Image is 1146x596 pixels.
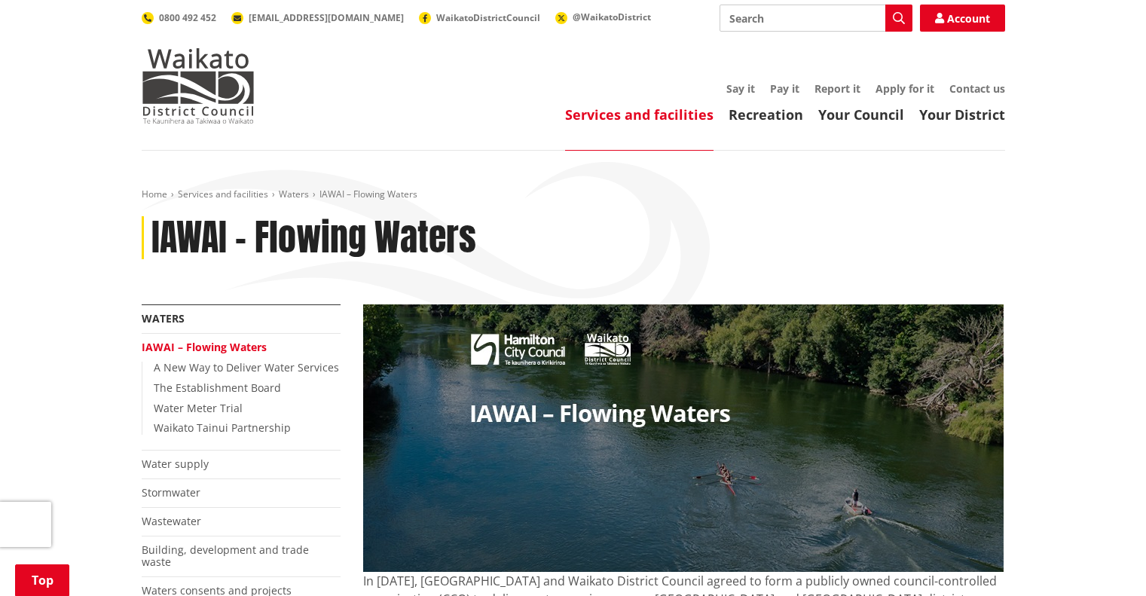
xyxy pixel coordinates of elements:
[15,564,69,596] a: Top
[159,11,216,24] span: 0800 492 452
[142,457,209,471] a: Water supply
[142,48,255,124] img: Waikato District Council - Te Kaunihera aa Takiwaa o Waikato
[720,5,912,32] input: Search input
[573,11,651,23] span: @WaikatoDistrict
[154,401,243,415] a: Water Meter Trial
[419,11,540,24] a: WaikatoDistrictCouncil
[178,188,268,200] a: Services and facilities
[231,11,404,24] a: [EMAIL_ADDRESS][DOMAIN_NAME]
[555,11,651,23] a: @WaikatoDistrict
[151,216,476,260] h1: IAWAI – Flowing Waters
[363,304,1004,572] img: 27080 HCC Website Banner V10
[949,81,1005,96] a: Contact us
[919,105,1005,124] a: Your District
[249,11,404,24] span: [EMAIL_ADDRESS][DOMAIN_NAME]
[920,5,1005,32] a: Account
[142,311,185,326] a: Waters
[142,543,309,570] a: Building, development and trade waste
[876,81,934,96] a: Apply for it
[436,11,540,24] span: WaikatoDistrictCouncil
[726,81,755,96] a: Say it
[154,360,339,374] a: A New Way to Deliver Water Services
[729,105,803,124] a: Recreation
[279,188,309,200] a: Waters
[814,81,860,96] a: Report it
[142,514,201,528] a: Wastewater
[818,105,904,124] a: Your Council
[565,105,714,124] a: Services and facilities
[142,11,216,24] a: 0800 492 452
[319,188,417,200] span: IAWAI – Flowing Waters
[142,188,1005,201] nav: breadcrumb
[154,420,291,435] a: Waikato Tainui Partnership
[154,381,281,395] a: The Establishment Board
[142,485,200,500] a: Stormwater
[142,188,167,200] a: Home
[142,340,267,354] a: IAWAI – Flowing Waters
[770,81,799,96] a: Pay it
